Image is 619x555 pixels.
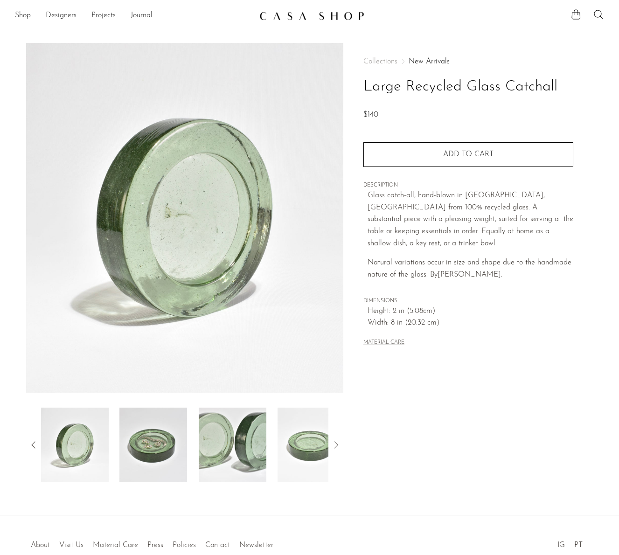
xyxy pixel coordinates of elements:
[363,75,573,99] h1: Large Recycled Glass Catchall
[15,10,31,22] a: Shop
[93,541,138,549] a: Material Care
[368,305,573,318] span: Height: 2 in (5.08cm)
[363,58,397,65] span: Collections
[41,408,109,482] img: Large Recycled Glass Catchall
[363,181,573,190] span: DESCRIPTION
[119,408,187,482] img: Large Recycled Glass Catchall
[557,541,565,549] a: IG
[173,541,196,549] a: Policies
[574,541,583,549] a: PT
[363,111,378,118] span: $140
[363,58,573,65] nav: Breadcrumbs
[59,541,83,549] a: Visit Us
[15,8,252,24] ul: NEW HEADER MENU
[368,259,571,278] span: Natural variations occur in size and shape due to the handmade nature of the glass. By [PERSON_NA...
[205,541,230,549] a: Contact
[368,317,573,329] span: Width: 8 in (20.32 cm)
[91,10,116,22] a: Projects
[363,340,404,347] button: MATERIAL CARE
[31,541,50,549] a: About
[363,297,573,305] span: DIMENSIONS
[278,408,345,482] img: Large Recycled Glass Catchall
[443,150,494,159] span: Add to cart
[26,43,344,393] img: Large Recycled Glass Catchall
[26,534,278,552] ul: Quick links
[409,58,450,65] a: New Arrivals
[553,534,587,552] ul: Social Medias
[147,541,163,549] a: Press
[199,408,266,482] img: Large Recycled Glass Catchall
[46,10,77,22] a: Designers
[363,142,573,166] button: Add to cart
[15,8,252,24] nav: Desktop navigation
[368,190,573,250] p: Glass catch-all, hand-blown in [GEOGRAPHIC_DATA], [GEOGRAPHIC_DATA] from 100% recycled glass. A s...
[131,10,153,22] a: Journal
